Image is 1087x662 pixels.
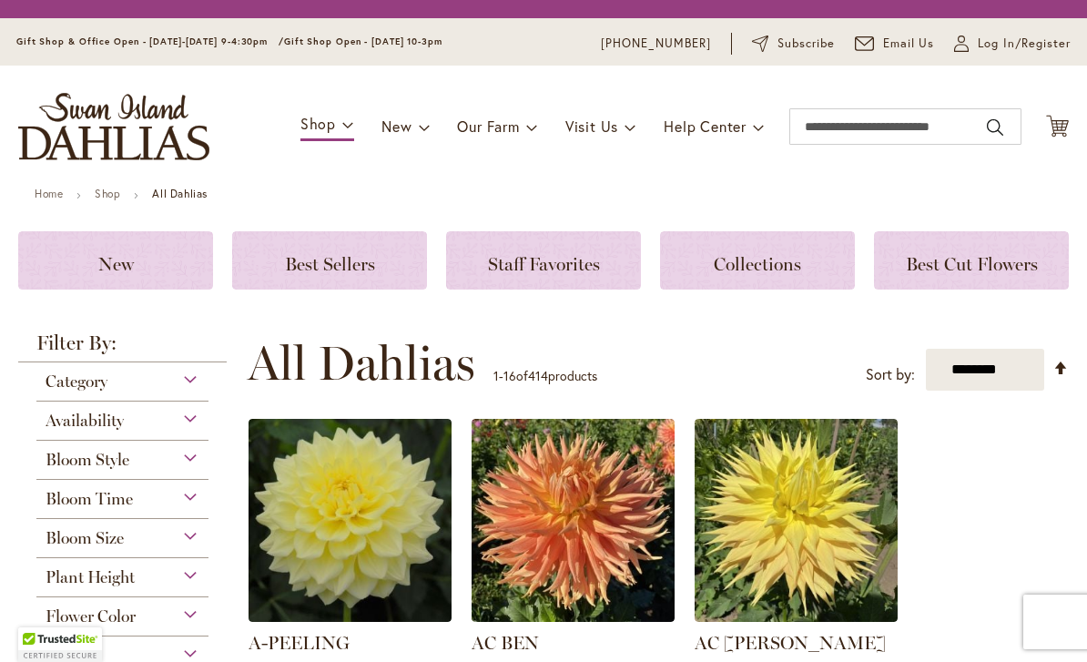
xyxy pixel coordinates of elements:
a: AC [PERSON_NAME] [695,632,886,654]
a: Best Cut Flowers [874,231,1069,290]
span: Bloom Size [46,528,124,548]
a: A-Peeling [249,608,452,626]
span: Log In/Register [978,35,1071,53]
span: Plant Height [46,567,135,587]
a: Subscribe [752,35,835,53]
strong: All Dahlias [152,187,208,200]
span: Bloom Time [46,489,133,509]
a: Shop [95,187,120,200]
span: 414 [528,367,548,384]
span: Collections [714,253,801,275]
span: Bloom Style [46,450,129,470]
a: New [18,231,213,290]
span: Email Us [883,35,935,53]
span: Flower Color [46,606,136,626]
span: All Dahlias [248,336,475,391]
span: Category [46,372,107,392]
span: New [381,117,411,136]
a: AC BEN [472,632,539,654]
span: Our Farm [457,117,519,136]
a: Email Us [855,35,935,53]
a: AC Jeri [695,608,898,626]
span: Availability [46,411,124,431]
img: AC Jeri [695,419,898,622]
strong: Filter By: [18,333,227,362]
span: Best Sellers [285,253,375,275]
a: Home [35,187,63,200]
a: [PHONE_NUMBER] [601,35,711,53]
span: Visit Us [565,117,618,136]
span: Subscribe [777,35,835,53]
span: Help Center [664,117,747,136]
a: AC BEN [472,608,675,626]
a: A-PEELING [249,632,350,654]
p: - of products [493,362,597,391]
span: 1 [493,367,499,384]
span: New [98,253,134,275]
span: 16 [503,367,516,384]
a: Log In/Register [954,35,1071,53]
span: Gift Shop & Office Open - [DATE]-[DATE] 9-4:30pm / [16,36,284,47]
a: Collections [660,231,855,290]
span: Shop [300,114,336,133]
label: Sort by: [866,358,915,392]
button: Search [987,113,1003,142]
span: Gift Shop Open - [DATE] 10-3pm [284,36,442,47]
iframe: Launch Accessibility Center [14,597,65,648]
img: A-Peeling [249,419,452,622]
img: AC BEN [472,419,675,622]
span: Best Cut Flowers [906,253,1038,275]
span: Staff Favorites [488,253,600,275]
a: Best Sellers [232,231,427,290]
a: Staff Favorites [446,231,641,290]
a: store logo [18,93,209,160]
